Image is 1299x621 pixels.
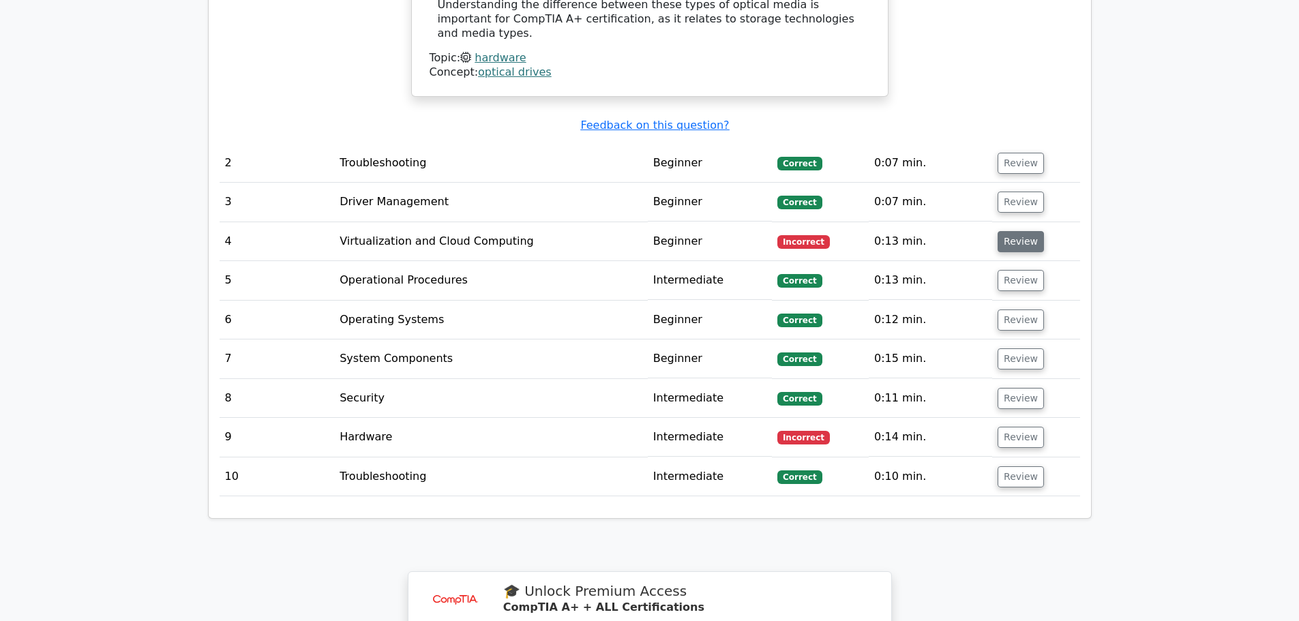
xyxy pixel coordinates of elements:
[220,379,335,418] td: 8
[998,427,1044,448] button: Review
[220,144,335,183] td: 2
[777,235,830,249] span: Incorrect
[869,457,992,496] td: 0:10 min.
[777,470,822,484] span: Correct
[220,183,335,222] td: 3
[777,352,822,366] span: Correct
[869,301,992,339] td: 0:12 min.
[998,388,1044,409] button: Review
[220,222,335,261] td: 4
[998,309,1044,331] button: Review
[220,261,335,300] td: 5
[648,222,772,261] td: Beginner
[648,339,772,378] td: Beginner
[475,51,526,64] a: hardware
[648,457,772,496] td: Intermediate
[998,153,1044,174] button: Review
[777,392,822,406] span: Correct
[998,270,1044,291] button: Review
[478,65,552,78] a: optical drives
[777,431,830,444] span: Incorrect
[777,314,822,327] span: Correct
[998,466,1044,487] button: Review
[430,51,870,65] div: Topic:
[220,339,335,378] td: 7
[648,261,772,300] td: Intermediate
[648,418,772,457] td: Intermediate
[777,196,822,209] span: Correct
[869,183,992,222] td: 0:07 min.
[869,339,992,378] td: 0:15 min.
[334,339,648,378] td: System Components
[334,418,648,457] td: Hardware
[869,418,992,457] td: 0:14 min.
[648,301,772,339] td: Beginner
[869,261,992,300] td: 0:13 min.
[998,192,1044,213] button: Review
[648,183,772,222] td: Beginner
[648,144,772,183] td: Beginner
[998,231,1044,252] button: Review
[777,157,822,170] span: Correct
[220,301,335,339] td: 6
[869,379,992,418] td: 0:11 min.
[334,457,648,496] td: Troubleshooting
[220,457,335,496] td: 10
[334,144,648,183] td: Troubleshooting
[334,183,648,222] td: Driver Management
[220,418,335,457] td: 9
[580,119,729,132] a: Feedback on this question?
[998,348,1044,369] button: Review
[334,379,648,418] td: Security
[430,65,870,80] div: Concept:
[777,274,822,288] span: Correct
[869,222,992,261] td: 0:13 min.
[334,261,648,300] td: Operational Procedures
[334,301,648,339] td: Operating Systems
[334,222,648,261] td: Virtualization and Cloud Computing
[648,379,772,418] td: Intermediate
[869,144,992,183] td: 0:07 min.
